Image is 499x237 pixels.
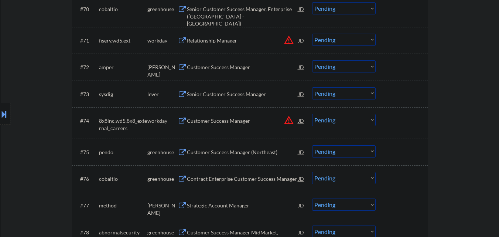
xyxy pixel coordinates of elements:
div: JD [298,34,305,47]
div: #70 [80,6,93,13]
div: greenhouse [147,149,178,156]
div: greenhouse [147,6,178,13]
div: lever [147,91,178,98]
div: Relationship Manager [187,37,298,44]
div: cobaltio [99,6,147,13]
div: #78 [80,229,93,236]
div: Senior Customer Success Manager [187,91,298,98]
div: #77 [80,202,93,209]
div: JD [298,145,305,159]
div: Customer Success Manager [187,117,298,125]
div: JD [298,2,305,16]
div: fiserv.wd5.ext [99,37,147,44]
div: workday [147,117,178,125]
div: [PERSON_NAME] [147,64,178,78]
div: abnormalsecurity [99,229,147,236]
div: JD [298,60,305,74]
button: warning_amber [284,35,294,45]
button: warning_amber [284,115,294,125]
div: workday [147,37,178,44]
div: [PERSON_NAME] [147,202,178,216]
div: Customer Success Manager [187,64,298,71]
div: Senior Customer Success Manager, Enterprise ([GEOGRAPHIC_DATA] - [GEOGRAPHIC_DATA]) [187,6,298,27]
div: greenhouse [147,175,178,183]
div: method [99,202,147,209]
div: #71 [80,37,93,44]
div: Customer Success Manager (Northeast) [187,149,298,156]
div: JD [298,87,305,101]
div: Strategic Account Manager [187,202,298,209]
div: greenhouse [147,229,178,236]
div: JD [298,172,305,185]
div: Contract Enterprise Customer Success Manager [187,175,298,183]
div: JD [298,114,305,127]
div: JD [298,199,305,212]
